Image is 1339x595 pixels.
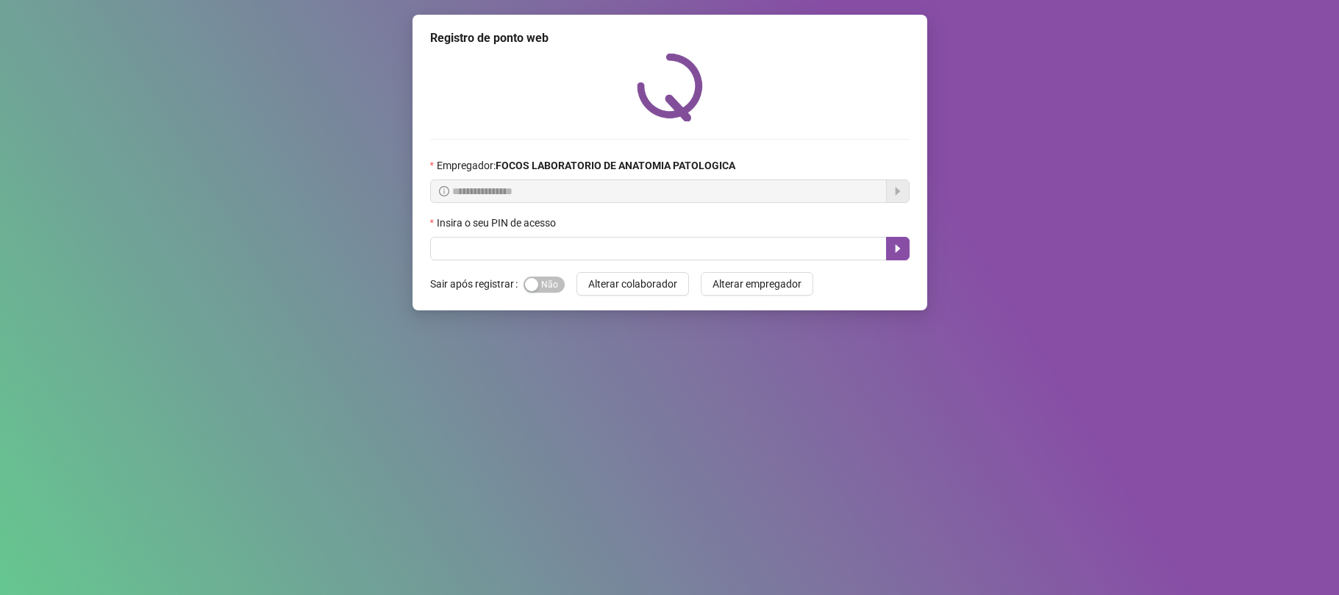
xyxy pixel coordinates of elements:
[439,186,449,196] span: info-circle
[496,160,735,171] strong: FOCOS LABORATORIO DE ANATOMIA PATOLOGICA
[701,272,813,296] button: Alterar empregador
[430,215,565,231] label: Insira o seu PIN de acesso
[430,272,524,296] label: Sair após registrar
[892,243,904,254] span: caret-right
[588,276,677,292] span: Alterar colaborador
[713,276,801,292] span: Alterar empregador
[637,53,703,121] img: QRPoint
[437,157,735,174] span: Empregador :
[576,272,689,296] button: Alterar colaborador
[430,29,910,47] div: Registro de ponto web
